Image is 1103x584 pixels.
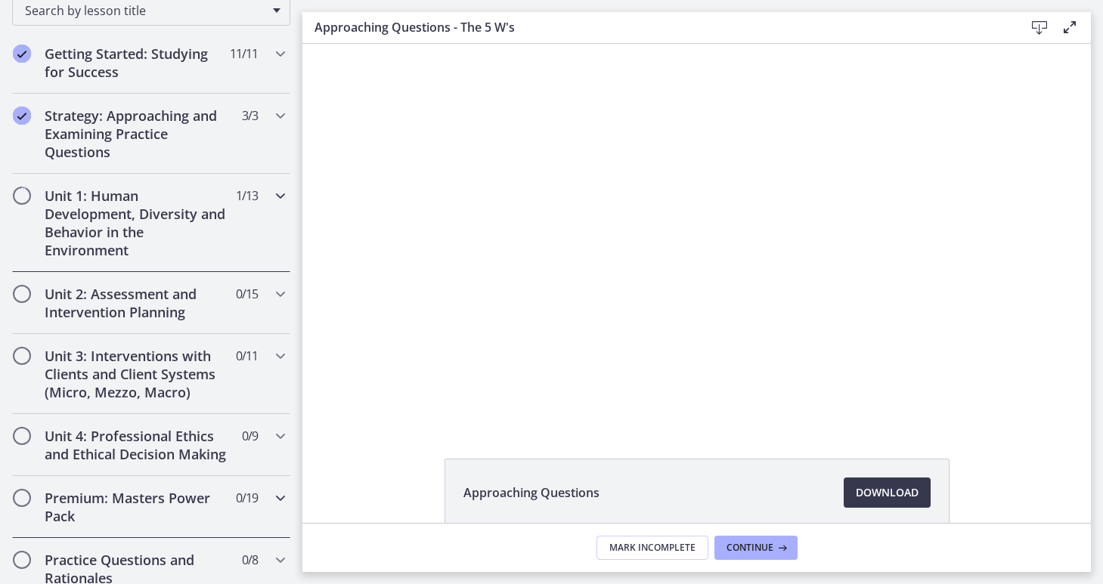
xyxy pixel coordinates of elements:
[45,427,229,463] h2: Unit 4: Professional Ethics and Ethical Decision Making
[13,107,31,125] i: Completed
[45,45,229,81] h2: Getting Started: Studying for Success
[236,347,258,365] span: 0 / 11
[714,536,798,560] button: Continue
[45,285,229,321] h2: Unit 2: Assessment and Intervention Planning
[242,427,258,445] span: 0 / 9
[314,18,1000,36] h3: Approaching Questions - The 5 W's
[45,347,229,401] h2: Unit 3: Interventions with Clients and Client Systems (Micro, Mezzo, Macro)
[236,187,258,205] span: 1 / 13
[236,285,258,303] span: 0 / 15
[242,551,258,569] span: 0 / 8
[230,45,258,63] span: 11 / 11
[463,484,600,502] span: Approaching Questions
[302,44,1091,424] iframe: Video Lesson
[242,107,258,125] span: 3 / 3
[25,2,265,19] span: Search by lesson title
[45,489,229,525] h2: Premium: Masters Power Pack
[236,489,258,507] span: 0 / 19
[13,45,31,63] i: Completed
[856,484,919,502] span: Download
[596,536,708,560] button: Mark Incomplete
[45,187,229,259] h2: Unit 1: Human Development, Diversity and Behavior in the Environment
[609,542,696,554] span: Mark Incomplete
[727,542,773,554] span: Continue
[844,477,931,508] a: Download
[45,107,229,161] h2: Strategy: Approaching and Examining Practice Questions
